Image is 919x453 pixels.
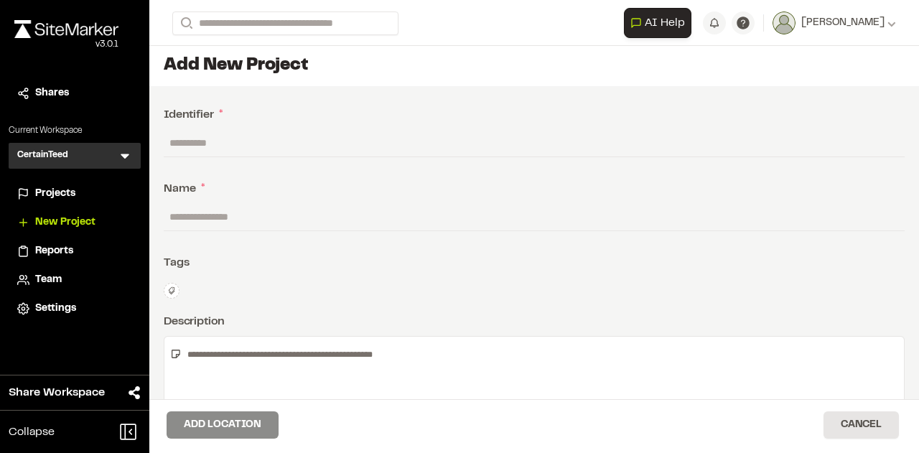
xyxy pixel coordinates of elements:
[35,85,69,101] span: Shares
[164,55,905,78] h1: Add New Project
[167,411,279,439] button: Add Location
[35,301,76,317] span: Settings
[824,411,899,439] button: Cancel
[164,283,179,299] button: Edit Tags
[801,15,885,31] span: [PERSON_NAME]
[164,313,905,330] div: Description
[164,106,905,123] div: Identifier
[35,215,95,230] span: New Project
[164,180,905,197] div: Name
[14,20,118,38] img: rebrand.png
[17,149,68,163] h3: CertainTeed
[35,243,73,259] span: Reports
[773,11,796,34] img: User
[9,424,55,441] span: Collapse
[645,14,685,32] span: AI Help
[624,8,691,38] button: Open AI Assistant
[17,301,132,317] a: Settings
[9,384,105,401] span: Share Workspace
[14,38,118,51] div: Oh geez...please don't...
[35,186,75,202] span: Projects
[17,85,132,101] a: Shares
[773,11,896,34] button: [PERSON_NAME]
[624,8,697,38] div: Open AI Assistant
[17,215,132,230] a: New Project
[172,11,198,35] button: Search
[17,272,132,288] a: Team
[164,254,905,271] div: Tags
[9,124,141,137] p: Current Workspace
[35,272,62,288] span: Team
[17,186,132,202] a: Projects
[17,243,132,259] a: Reports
